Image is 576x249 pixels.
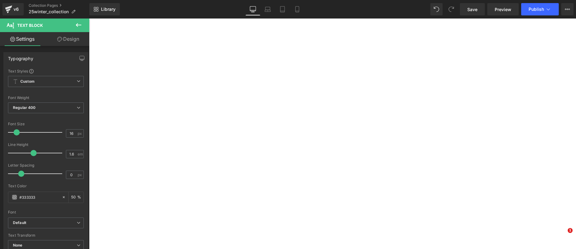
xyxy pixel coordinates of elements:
[78,173,83,177] span: px
[8,96,84,100] div: Font Weight
[8,143,84,147] div: Line Height
[19,194,59,201] input: Color
[17,23,43,28] span: Text Block
[78,152,83,156] span: em
[29,9,69,14] span: 25winter_collection
[487,3,519,15] a: Preview
[29,3,89,8] a: Collection Pages
[568,228,573,233] span: 1
[12,5,20,13] div: v6
[430,3,443,15] button: Undo
[8,68,84,73] div: Text Styles
[13,243,22,247] b: None
[8,233,84,238] div: Text Transform
[69,192,83,203] div: %
[2,3,24,15] a: v6
[495,6,511,13] span: Preview
[275,3,290,15] a: Tablet
[46,32,91,46] a: Design
[467,6,477,13] span: Save
[13,105,36,110] b: Regular 400
[13,220,26,226] i: Default
[8,184,84,188] div: Text Color
[245,3,260,15] a: Desktop
[290,3,305,15] a: Mobile
[445,3,457,15] button: Redo
[8,52,33,61] div: Typography
[20,79,34,84] b: Custom
[89,3,120,15] a: New Library
[521,3,559,15] button: Publish
[260,3,275,15] a: Laptop
[8,122,84,126] div: Font Size
[555,228,570,243] iframe: Intercom live chat
[78,131,83,135] span: px
[561,3,574,15] button: More
[8,163,84,168] div: Letter Spacing
[8,210,84,214] div: Font
[101,6,116,12] span: Library
[529,7,544,12] span: Publish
